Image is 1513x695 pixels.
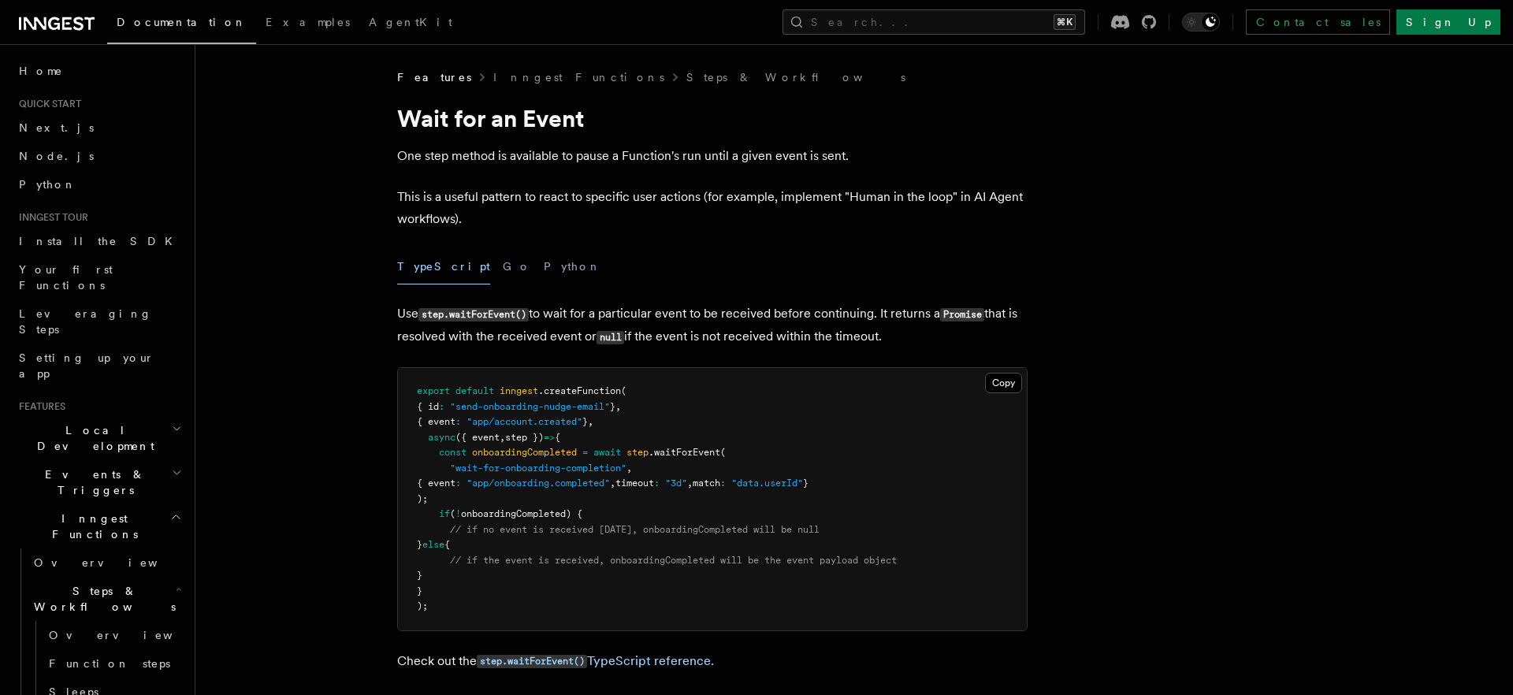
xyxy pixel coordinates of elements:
a: Function steps [43,649,185,678]
button: Toggle dark mode [1182,13,1220,32]
span: Your first Functions [19,263,113,292]
span: ( [621,385,626,396]
span: step }) [505,432,544,443]
span: default [455,385,494,396]
button: Copy [985,373,1022,393]
a: Next.js [13,113,185,142]
span: } [417,585,422,597]
span: Setting up your app [19,351,154,380]
span: Inngest tour [13,211,88,224]
a: Python [13,170,185,199]
span: ); [417,493,428,504]
span: Home [19,63,63,79]
span: ( [720,447,726,458]
p: Check out the [397,650,1028,673]
span: , [687,478,693,489]
button: Go [503,249,531,284]
span: } [417,539,422,550]
p: One step method is available to pause a Function's run until a given event is sent. [397,145,1028,167]
a: Your first Functions [13,255,185,299]
button: TypeScript [397,249,490,284]
span: Overview [49,629,211,641]
span: export [417,385,450,396]
a: Overview [28,548,185,577]
a: Inngest Functions [493,69,664,85]
span: const [439,447,467,458]
p: This is a useful pattern to react to specific user actions (for example, implement "Human in the ... [397,186,1028,230]
span: AgentKit [369,16,452,28]
span: Steps & Workflows [28,583,176,615]
span: .waitForEvent [649,447,720,458]
a: Leveraging Steps [13,299,185,344]
span: "send-onboarding-nudge-email" [450,401,610,412]
span: = [582,447,588,458]
span: } [610,401,615,412]
span: Python [19,178,76,191]
span: } [803,478,809,489]
span: step [626,447,649,458]
span: : [654,478,660,489]
code: Promise [940,308,984,321]
span: { event [417,416,455,427]
a: step.waitForEvent()TypeScript reference. [477,653,714,668]
span: Features [13,400,65,413]
span: // if no event is received [DATE], onboardingCompleted will be null [450,524,820,535]
span: "data.userId" [731,478,803,489]
code: step.waitForEvent() [418,308,529,321]
a: Install the SDK [13,227,185,255]
span: inngest [500,385,538,396]
p: Use to wait for a particular event to be received before continuing. It returns a that is resolve... [397,303,1028,348]
span: "app/onboarding.completed" [467,478,610,489]
span: Examples [266,16,350,28]
span: Inngest Functions [13,511,170,542]
kbd: ⌘K [1054,14,1076,30]
span: : [439,401,444,412]
a: Contact sales [1246,9,1390,35]
button: Local Development [13,416,185,460]
span: } [417,570,422,581]
span: timeout [615,478,654,489]
span: , [615,401,621,412]
span: { event [417,478,455,489]
span: else [422,539,444,550]
span: ( [450,508,455,519]
span: => [544,432,555,443]
button: Python [544,249,601,284]
a: Sign Up [1396,9,1500,35]
span: .createFunction [538,385,621,396]
span: Function steps [49,657,170,670]
span: Overview [34,556,196,569]
span: await [593,447,621,458]
code: null [597,331,624,344]
span: onboardingCompleted [472,447,577,458]
span: Node.js [19,150,94,162]
span: if [439,508,450,519]
button: Inngest Functions [13,504,185,548]
span: : [720,478,726,489]
span: Features [397,69,471,85]
span: "app/account.created" [467,416,582,427]
span: ({ event [455,432,500,443]
button: Events & Triggers [13,460,185,504]
span: "3d" [665,478,687,489]
span: async [428,432,455,443]
span: : [455,416,461,427]
a: Overview [43,621,185,649]
a: Documentation [107,5,256,44]
span: , [610,478,615,489]
span: Events & Triggers [13,466,172,498]
a: Steps & Workflows [686,69,905,85]
span: // if the event is received, onboardingCompleted will be the event payload object [450,555,897,566]
span: onboardingCompleted) { [461,508,582,519]
span: Quick start [13,98,81,110]
a: Examples [256,5,359,43]
a: Setting up your app [13,344,185,388]
code: step.waitForEvent() [477,655,587,668]
span: { [555,432,560,443]
a: AgentKit [359,5,462,43]
span: Install the SDK [19,235,182,247]
a: Home [13,57,185,85]
span: , [588,416,593,427]
span: "wait-for-onboarding-completion" [450,463,626,474]
span: Local Development [13,422,172,454]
